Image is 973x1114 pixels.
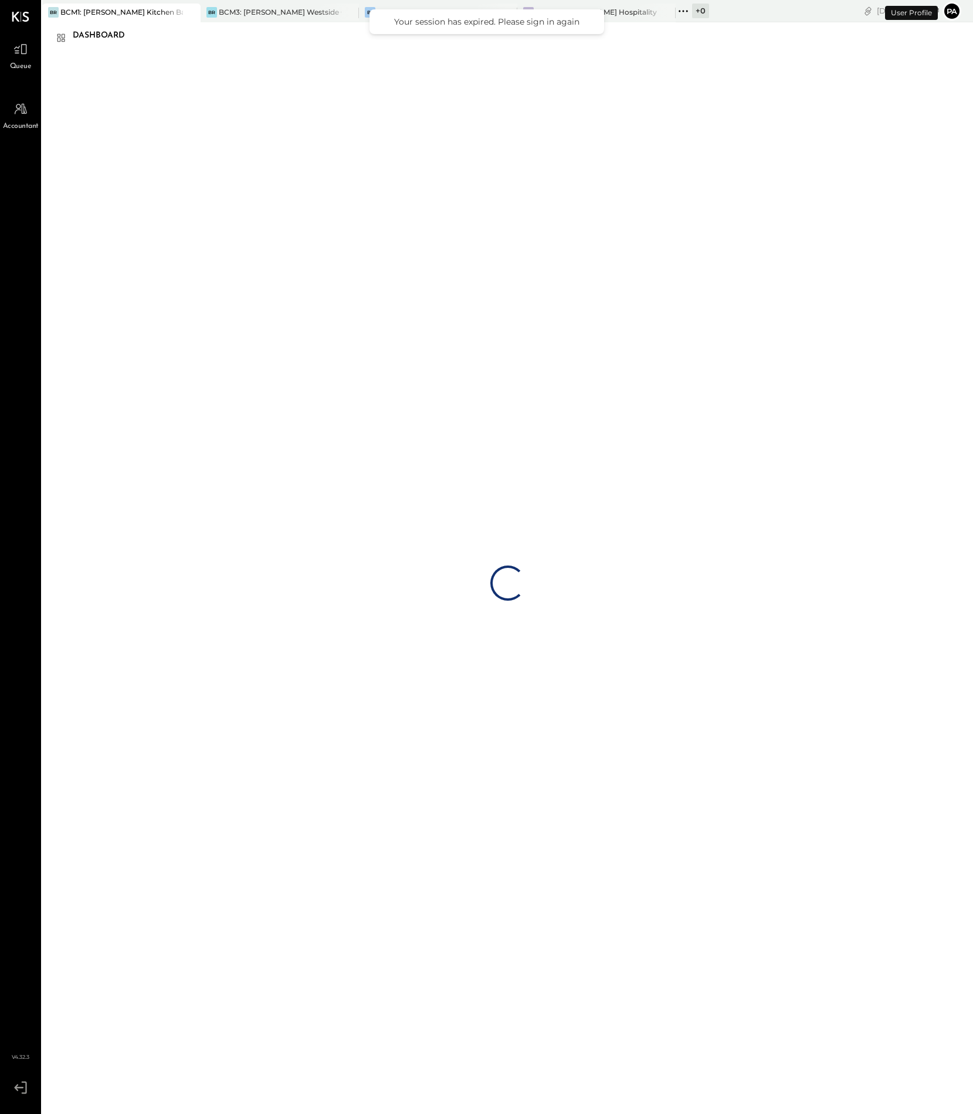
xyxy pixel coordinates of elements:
div: BR [48,7,59,18]
div: Your session has expired. Please sign in again [381,16,592,27]
button: pa [943,2,961,21]
div: BB [523,7,534,18]
div: [DATE] [877,5,940,16]
span: Accountant [3,121,39,132]
div: BCM2: [PERSON_NAME] American Cooking [377,7,500,17]
span: Queue [10,62,32,72]
div: User Profile [885,6,938,20]
a: Accountant [1,98,40,132]
div: BS [365,7,375,18]
div: BR [206,7,217,18]
div: BCM3: [PERSON_NAME] Westside Grill [219,7,341,17]
div: + 0 [692,4,709,18]
div: copy link [862,5,874,17]
div: BCM1: [PERSON_NAME] Kitchen Bar Market [60,7,183,17]
a: Queue [1,38,40,72]
div: Dashboard [73,26,137,45]
div: BHG: [PERSON_NAME] Hospitality Group, LLC [535,7,658,17]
